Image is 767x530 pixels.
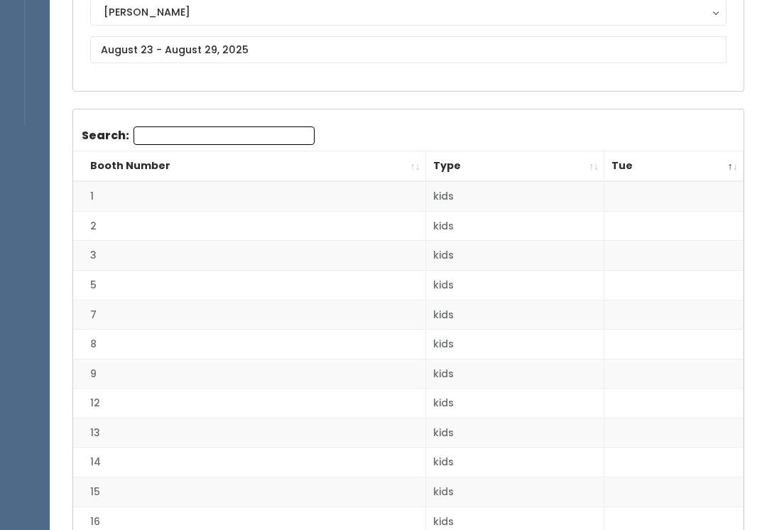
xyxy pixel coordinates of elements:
[82,126,315,145] label: Search:
[104,4,713,20] div: [PERSON_NAME]
[73,181,425,211] td: 1
[73,477,425,507] td: 15
[425,211,604,241] td: kids
[73,241,425,271] td: 3
[73,418,425,448] td: 13
[90,36,727,63] input: August 23 - August 29, 2025
[425,300,604,330] td: kids
[73,389,425,418] td: 12
[73,448,425,477] td: 14
[425,418,604,448] td: kids
[425,271,604,301] td: kids
[134,126,315,145] input: Search:
[425,330,604,359] td: kids
[425,477,604,507] td: kids
[73,300,425,330] td: 7
[73,359,425,389] td: 9
[425,151,604,182] th: Type: activate to sort column ascending
[604,151,744,182] th: Tue: activate to sort column descending
[425,359,604,389] td: kids
[73,271,425,301] td: 5
[73,330,425,359] td: 8
[73,211,425,241] td: 2
[425,389,604,418] td: kids
[425,181,604,211] td: kids
[425,448,604,477] td: kids
[425,241,604,271] td: kids
[73,151,425,182] th: Booth Number: activate to sort column ascending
